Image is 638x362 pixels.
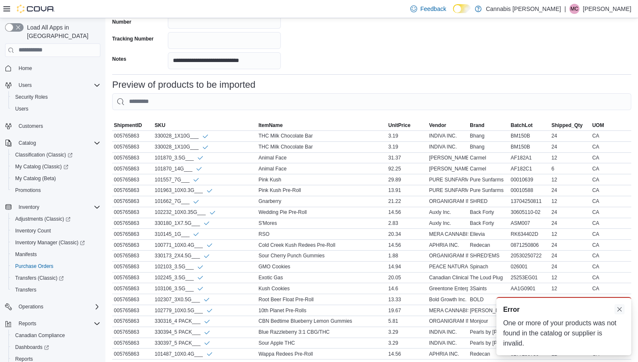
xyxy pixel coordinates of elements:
div: 005765863 [112,185,153,195]
svg: Info [204,329,210,336]
a: Dashboards [8,341,104,353]
div: 13.33 [387,294,428,305]
div: Gnarberry [257,196,387,206]
div: 101557_7G___ [155,176,200,183]
a: Transfers (Classic) [8,272,104,284]
span: Inventory Manager (Classic) [12,238,100,248]
div: 103106_3.5G___ [155,285,204,292]
span: Security Roles [15,94,48,100]
svg: Info [206,351,213,357]
button: Dismiss toast [614,304,625,314]
div: 005765863 [112,284,153,294]
button: Reports [2,318,104,330]
div: 24 [550,240,591,250]
div: CA [590,196,631,206]
a: Feedback [407,0,450,17]
span: Promotions [12,185,100,195]
div: PURE SUNFARMS CANADA CORP. [427,185,468,195]
div: 005765863 [112,218,153,228]
a: Inventory Manager (Classic) [8,237,104,249]
a: Canadian Compliance [12,330,68,340]
div: Exotic Gas [257,273,387,283]
div: 005765863 [112,240,153,250]
div: 30605110-02 [509,207,550,217]
div: 330028_1X10G___ [155,132,209,140]
svg: Info [193,231,199,238]
button: Brand [468,120,509,130]
div: 12 [550,196,591,206]
div: 330180_1X7.5G___ [155,220,210,227]
svg: Info [197,274,204,281]
span: Transfers (Classic) [15,275,64,281]
span: Transfers [12,285,100,295]
div: CBN Bedtime Blueberry Lemon Gummies [257,316,387,326]
img: Cova [17,5,55,13]
button: SKU [153,120,257,130]
svg: Info [203,296,210,303]
div: Bold Growth Inc. [427,294,468,305]
div: 14.94 [387,262,428,272]
span: Feedback [420,5,446,13]
span: Purchase Orders [15,263,54,270]
div: Animal Face [257,164,387,174]
span: Purchase Orders [12,261,100,271]
div: CA [590,284,631,294]
div: ORGANIGRAM INC. [427,251,468,261]
div: Kush Cookies [257,284,387,294]
div: Auxly Inc. [427,218,468,228]
div: CA [590,251,631,261]
button: My Catalog (Beta) [8,173,104,184]
a: Users [12,104,32,114]
a: Security Roles [12,92,51,102]
div: 100771_10X0.4G___ [155,241,213,249]
div: INDIVA INC. [427,131,468,141]
div: 005765863 [112,294,153,305]
a: Promotions [12,185,44,195]
button: Home [2,62,104,74]
div: 005765863 [112,305,153,316]
h3: Preview of products to be imported [112,80,256,90]
div: 13704250811 [509,196,550,206]
div: 24 [550,262,591,272]
button: ShipmentID [112,120,153,130]
div: 005765863 [112,251,153,261]
span: Operations [19,303,43,310]
span: Security Roles [12,92,100,102]
div: 102232_10X0.35G___ [155,209,216,216]
div: CA [590,240,631,250]
span: Promotions [15,187,41,194]
div: 005765863 [112,142,153,152]
a: Customers [15,121,46,131]
span: Load All Apps in [GEOGRAPHIC_DATA] [24,23,100,40]
div: RSO [257,229,387,239]
div: 20.34 [387,229,428,239]
div: 005765863 [112,153,153,163]
div: Back Forty [468,218,509,228]
span: Brand [470,122,485,129]
div: 31.37 [387,153,428,163]
div: CA [590,164,631,174]
button: Catalog [2,137,104,149]
div: BOLD [468,294,509,305]
div: 19.67 [387,305,428,316]
div: 310145_1G___ [155,230,200,238]
svg: Info [206,187,213,194]
div: 3.19 [387,142,428,152]
span: Users [15,105,28,112]
a: Inventory Manager (Classic) [12,238,88,248]
div: BM150B [509,131,550,141]
button: Purchase Orders [8,260,104,272]
div: 005765863 [112,229,153,239]
div: MERA CANNABIS CORP. [427,305,468,316]
span: Customers [19,123,43,130]
span: Home [15,63,100,73]
div: PURE SUNFARMS CANADA CORP. [427,175,468,185]
div: 25253EG01 [509,273,550,283]
div: 330173_2X4.5G___ [155,252,210,259]
div: 005765863 [112,262,153,272]
div: CA [590,185,631,195]
div: 14.56 [387,240,428,250]
span: Adjustments (Classic) [12,214,100,224]
div: 102307_3X0.5G___ [155,296,210,303]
